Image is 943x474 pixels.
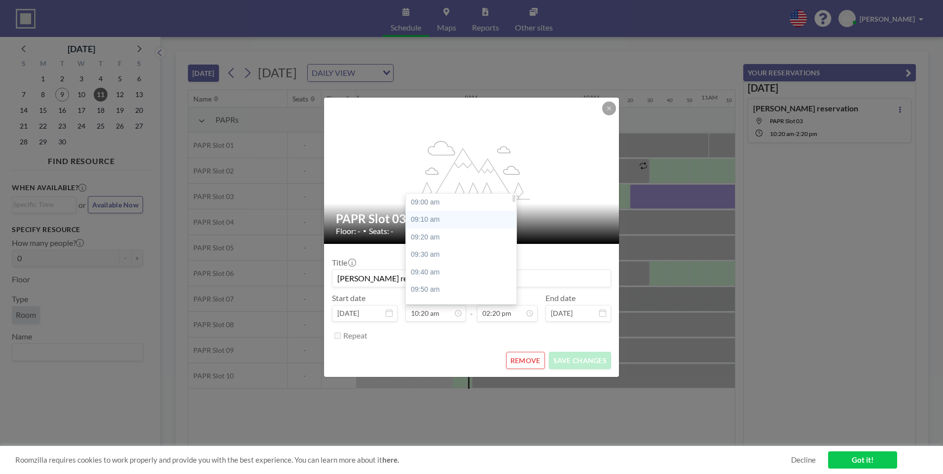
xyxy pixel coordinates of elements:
div: 10:00 am [406,299,521,316]
div: 09:40 am [406,264,521,281]
span: Floor: - [336,226,361,236]
span: Seats: - [369,226,394,236]
a: Decline [791,455,816,465]
h2: PAPR Slot 03 [336,211,608,226]
label: Title [332,258,355,268]
a: here. [382,455,399,464]
span: - [470,297,473,318]
span: Roomzilla requires cookies to work properly and provide you with the best experience. You can lea... [15,455,791,465]
a: Got it! [828,451,897,469]
input: (No title) [332,270,611,287]
div: 09:00 am [406,194,521,211]
span: • [363,227,366,235]
button: SAVE CHANGES [549,352,611,369]
div: 09:50 am [406,281,521,299]
g: flex-grow: 1.2; [414,140,530,199]
div: 09:30 am [406,246,521,264]
label: End date [545,293,576,303]
div: 09:20 am [406,229,521,246]
button: REMOVE [506,352,545,369]
label: Repeat [343,331,367,340]
div: 09:10 am [406,211,521,229]
label: Start date [332,293,365,303]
